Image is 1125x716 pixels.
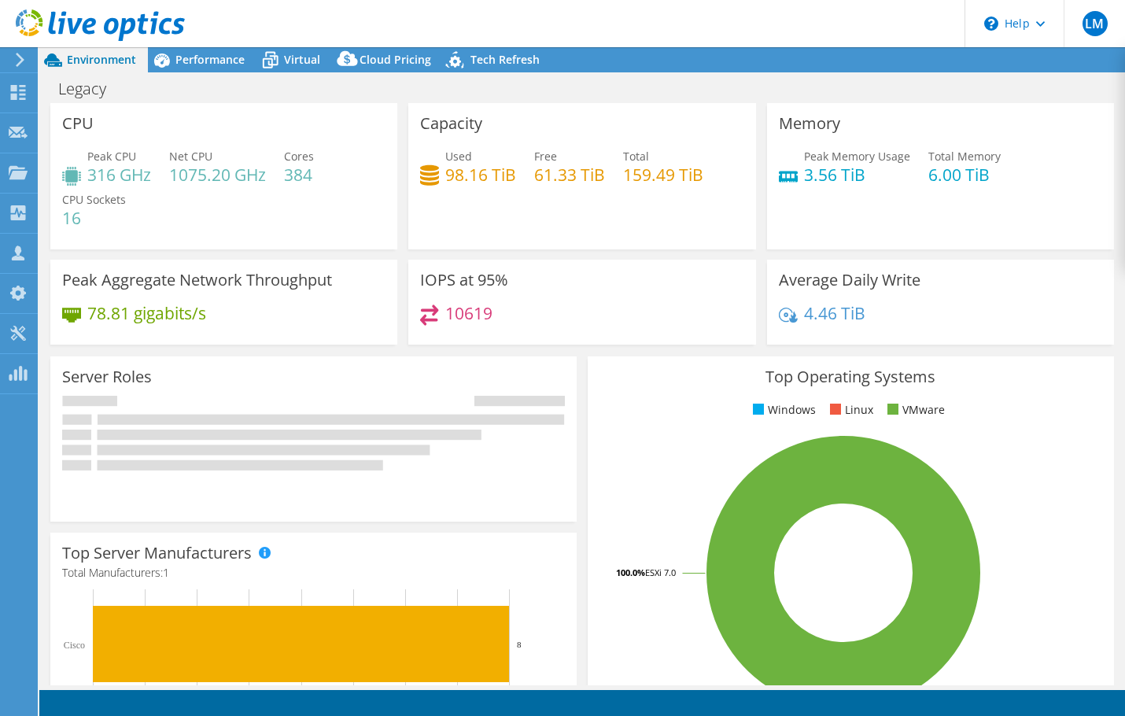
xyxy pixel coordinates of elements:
[804,149,910,164] span: Peak Memory Usage
[62,192,126,207] span: CPU Sockets
[826,401,873,419] li: Linux
[984,17,998,31] svg: \n
[62,271,332,289] h3: Peak Aggregate Network Throughput
[420,271,508,289] h3: IOPS at 95%
[67,52,136,67] span: Environment
[804,166,910,183] h4: 3.56 TiB
[804,304,865,322] h4: 4.46 TiB
[623,149,649,164] span: Total
[62,209,126,227] h4: 16
[284,52,320,67] span: Virtual
[599,368,1102,386] h3: Top Operating Systems
[62,564,565,581] h4: Total Manufacturers:
[928,166,1001,183] h4: 6.00 TiB
[163,565,169,580] span: 1
[445,149,472,164] span: Used
[284,149,314,164] span: Cores
[883,401,945,419] li: VMware
[62,544,252,562] h3: Top Server Manufacturers
[87,149,136,164] span: Peak CPU
[169,166,266,183] h4: 1075.20 GHz
[534,166,605,183] h4: 61.33 TiB
[445,166,516,183] h4: 98.16 TiB
[51,80,131,98] h1: Legacy
[445,304,492,322] h4: 10619
[779,115,840,132] h3: Memory
[62,115,94,132] h3: CPU
[623,166,703,183] h4: 159.49 TiB
[169,149,212,164] span: Net CPU
[87,166,151,183] h4: 316 GHz
[420,115,482,132] h3: Capacity
[517,640,522,649] text: 8
[284,166,314,183] h4: 384
[928,149,1001,164] span: Total Memory
[1083,11,1108,36] span: LM
[645,567,676,578] tspan: ESXi 7.0
[749,401,816,419] li: Windows
[470,52,540,67] span: Tech Refresh
[64,640,85,651] text: Cisco
[779,271,920,289] h3: Average Daily Write
[175,52,245,67] span: Performance
[616,567,645,578] tspan: 100.0%
[534,149,557,164] span: Free
[62,368,152,386] h3: Server Roles
[360,52,431,67] span: Cloud Pricing
[87,304,206,322] h4: 78.81 gigabits/s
